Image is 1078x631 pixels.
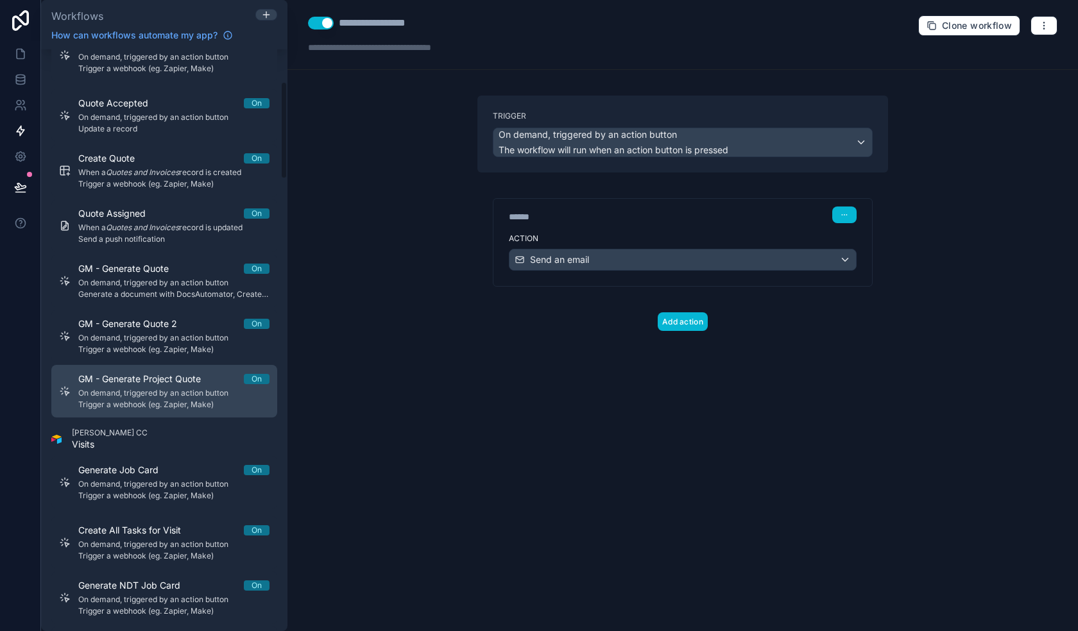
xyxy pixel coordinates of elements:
span: Workflows [51,10,103,22]
span: On demand, triggered by an action button [499,128,677,141]
button: Add action [658,312,708,331]
button: Send an email [509,249,857,271]
button: Clone workflow [918,15,1020,36]
span: How can workflows automate my app? [51,29,218,42]
span: Send an email [530,253,589,266]
span: Clone workflow [942,20,1012,31]
button: On demand, triggered by an action buttonThe workflow will run when an action button is pressed [493,128,873,157]
label: Action [509,233,857,244]
a: How can workflows automate my app? [46,29,238,42]
span: The workflow will run when an action button is pressed [499,144,728,155]
label: Trigger [493,111,873,121]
